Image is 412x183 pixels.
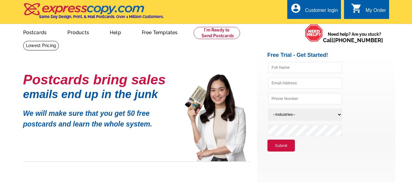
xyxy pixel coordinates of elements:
[305,24,323,42] img: help
[132,25,188,39] a: Free Templates
[23,74,176,85] h1: Postcards bring sales
[351,7,386,14] a: shopping_cart My Order
[23,104,176,129] p: We will make sure that you get 50 free postcards and learn the whole system.
[100,25,131,39] a: Help
[290,7,338,14] a: account_circle Customer login
[39,14,164,19] h4: Same Day Design, Print, & Mail Postcards. Over 1 Million Customers.
[13,25,57,39] a: Postcards
[23,91,176,97] h1: emails end up in the junk
[305,8,338,16] div: Customer login
[268,93,342,104] input: Phone Number
[268,62,342,73] input: Full Name
[290,3,301,14] i: account_circle
[23,7,164,19] a: Same Day Design, Print, & Mail Postcards. Over 1 Million Customers.
[323,31,386,43] span: Need help? Are you stuck?
[267,52,395,59] h2: Free Trial - Get Started!
[58,25,99,39] a: Products
[267,140,295,152] button: Submit
[323,37,383,43] span: Call
[333,37,383,43] a: [PHONE_NUMBER]
[351,3,362,14] i: shopping_cart
[268,77,342,89] input: Email Address
[366,8,386,16] div: My Order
